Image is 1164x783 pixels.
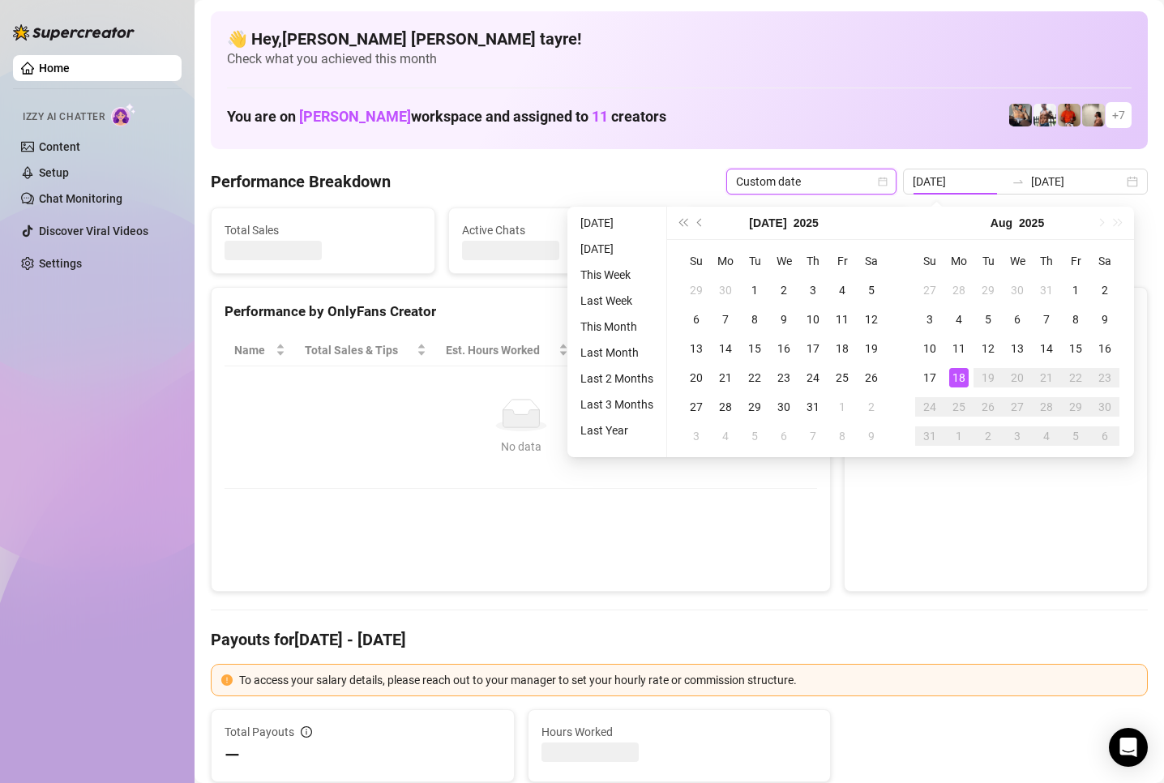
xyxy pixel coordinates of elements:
a: Settings [39,257,82,270]
span: [PERSON_NAME] [299,108,411,125]
span: — [225,742,240,768]
div: Est. Hours Worked [446,341,555,359]
th: Chat Conversion [686,335,818,366]
span: Izzy AI Chatter [23,109,105,125]
img: Ralphy [1082,104,1105,126]
span: Total Payouts [225,723,294,741]
img: AI Chatter [111,103,136,126]
h4: 👋 Hey, [PERSON_NAME] [PERSON_NAME] tayre ! [227,28,1132,50]
a: Setup [39,166,69,179]
th: Name [225,335,295,366]
div: Sales by OnlyFans Creator [858,301,1134,323]
a: Chat Monitoring [39,192,122,205]
div: No data [241,438,801,456]
th: Total Sales & Tips [295,335,436,366]
img: JUSTIN [1033,104,1056,126]
span: Active Chats [462,221,659,239]
span: Total Sales [225,221,422,239]
h1: You are on workspace and assigned to creators [227,108,666,126]
span: to [1012,175,1025,188]
span: Check what you achieved this month [227,50,1132,68]
div: To access your salary details, please reach out to your manager to set your hourly rate or commis... [239,671,1137,689]
h4: Payouts for [DATE] - [DATE] [211,628,1148,651]
img: George [1009,104,1032,126]
h4: Performance Breakdown [211,170,391,193]
input: End date [1031,173,1123,190]
span: exclamation-circle [221,674,233,686]
a: Home [39,62,70,75]
span: Total Sales & Tips [305,341,413,359]
span: Hours Worked [541,723,818,741]
span: Name [234,341,272,359]
span: Custom date [736,169,887,194]
th: Sales / Hour [578,335,685,366]
span: Sales / Hour [588,341,662,359]
span: info-circle [301,726,312,738]
div: Performance by OnlyFans Creator [225,301,817,323]
span: calendar [878,177,888,186]
div: Open Intercom Messenger [1109,728,1148,767]
span: + 7 [1112,106,1125,124]
span: swap-right [1012,175,1025,188]
img: Justin [1058,104,1081,126]
input: Start date [913,173,1005,190]
span: 11 [592,108,608,125]
span: Messages Sent [700,221,897,239]
img: logo-BBDzfeDw.svg [13,24,135,41]
span: Chat Conversion [695,341,795,359]
a: Discover Viral Videos [39,225,148,237]
a: Content [39,140,80,153]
